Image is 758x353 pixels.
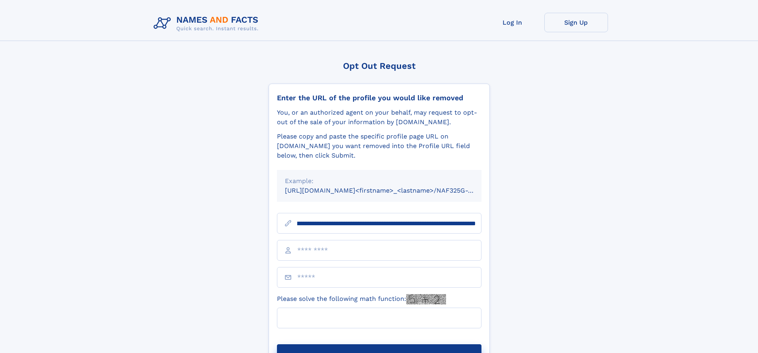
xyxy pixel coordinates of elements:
[285,187,497,194] small: [URL][DOMAIN_NAME]<firstname>_<lastname>/NAF325G-xxxxxxxx
[277,108,481,127] div: You, or an authorized agent on your behalf, may request to opt-out of the sale of your informatio...
[269,61,490,71] div: Opt Out Request
[544,13,608,32] a: Sign Up
[277,94,481,102] div: Enter the URL of the profile you would like removed
[277,132,481,160] div: Please copy and paste the specific profile page URL on [DOMAIN_NAME] you want removed into the Pr...
[481,13,544,32] a: Log In
[150,13,265,34] img: Logo Names and Facts
[277,294,446,304] label: Please solve the following math function:
[285,176,474,186] div: Example:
